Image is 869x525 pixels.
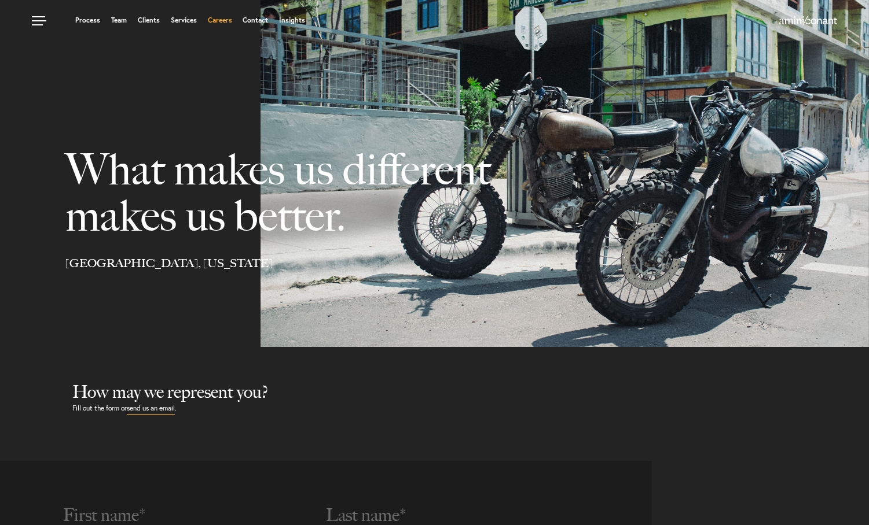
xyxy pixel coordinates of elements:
a: Team [111,17,127,24]
p: Fill out the form or . [72,402,869,415]
a: Clients [138,17,160,24]
a: Careers [208,17,232,24]
h2: How may we represent you? [72,382,869,402]
a: Insights [279,17,305,24]
img: Amini & Conant [779,16,837,25]
a: send us an email [127,402,175,415]
a: Home [779,17,837,26]
a: Process [75,17,100,24]
a: Services [171,17,197,24]
a: Contact [243,17,268,24]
